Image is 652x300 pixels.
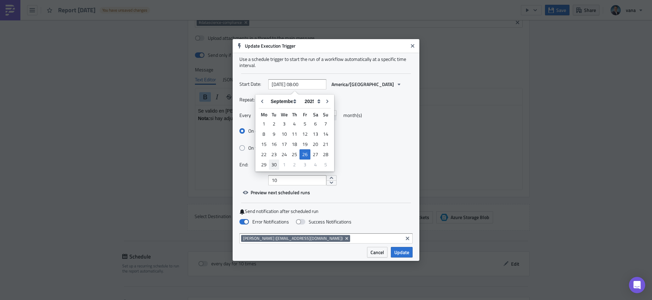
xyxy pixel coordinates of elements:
div: 2 [269,119,279,129]
div: Thu Sep 04 2025 [289,119,300,129]
label: Repeat: [239,95,265,105]
div: 8 [259,129,269,139]
div: 9 [269,129,279,139]
div: 3 [300,160,310,169]
div: Sun Sep 07 2025 [321,119,331,129]
div: 7 [321,119,331,129]
div: 15 [259,139,269,149]
div: 28 [321,150,331,159]
div: Mon Sep 15 2025 [259,139,269,149]
div: Sat Sep 06 2025 [310,119,321,129]
div: 6 [310,119,321,129]
div: Tue Sep 02 2025 [269,119,279,129]
button: Remove Tag [344,235,350,242]
button: Preview next scheduled runs [239,187,313,198]
h6: Update Execution Trigger [245,43,408,49]
button: Close [407,41,418,51]
select: Month [267,96,301,106]
div: Thu Oct 02 2025 [289,160,300,170]
button: Go to previous month [257,96,267,106]
div: Wed Sep 17 2025 [279,139,289,149]
button: Cancel [367,247,387,257]
div: 14 [321,129,331,139]
div: Fri Sep 05 2025 [300,119,310,129]
span: Cancel [370,249,384,256]
div: Sat Sep 20 2025 [310,139,321,149]
p: Se valido en [PERSON_NAME] restrictivas. [3,3,324,8]
div: Mon Sep 22 2025 [259,149,269,160]
div: 2 [289,160,300,169]
div: 24 [279,150,289,159]
div: 19 [300,139,310,149]
div: Wed Sep 03 2025 [279,119,289,129]
span: month(s) [343,110,362,120]
label: On the [239,145,268,151]
div: Wed Oct 01 2025 [279,160,289,170]
label: On day [239,128,268,134]
p: si hay adjunto hubo coincidencias sino, no hubo. [3,10,324,16]
div: 27 [310,150,321,159]
div: 1 [259,119,269,129]
button: Go to next month [322,96,332,106]
div: Mon Sep 29 2025 [259,160,269,170]
strong: Nota: [3,10,15,16]
span: Preview next scheduled runs [251,189,310,196]
div: 10 [279,129,289,139]
div: 16 [269,139,279,149]
div: 5 [321,160,331,169]
div: Tue Sep 23 2025 [269,149,279,160]
div: 12 [300,129,310,139]
div: Fri Sep 19 2025 [300,139,310,149]
button: decrement [326,180,337,186]
div: 18 [289,139,300,149]
abbr: Monday [261,111,267,118]
div: Use a schedule trigger to start the run of a workflow automatically at a specific time interval. [239,56,413,68]
div: Thu Sep 18 2025 [289,139,300,149]
abbr: Sunday [323,111,328,118]
div: Mon Sep 08 2025 [259,129,269,139]
div: Mon Sep 01 2025 [259,119,269,129]
div: Wed Sep 24 2025 [279,149,289,160]
div: 29 [259,160,269,169]
label: End: [239,160,265,170]
div: Fri Oct 03 2025 [300,160,310,170]
div: 20 [310,139,321,149]
div: Thu Sep 11 2025 [289,129,300,139]
div: 4 [310,160,321,169]
label: Success Notifications [296,219,351,225]
select: Year [301,96,322,106]
body: Rich Text Area. Press ALT-0 for help. [3,3,324,23]
div: Sat Sep 13 2025 [310,129,321,139]
button: Update [391,247,413,257]
abbr: Friday [303,111,307,118]
div: 25 [289,150,300,159]
span: Update [394,249,409,256]
div: Sun Sep 21 2025 [321,139,331,149]
abbr: Thursday [292,111,297,118]
abbr: Saturday [313,111,318,118]
div: 17 [279,139,289,149]
div: 1 [279,160,289,169]
div: Fri Sep 26 2025 [300,149,310,160]
button: increment [326,175,337,181]
div: Sat Oct 04 2025 [310,160,321,170]
div: Tue Sep 09 2025 [269,129,279,139]
div: 3 [279,119,289,129]
div: Sat Sep 27 2025 [310,149,321,160]
span: America/[GEOGRAPHIC_DATA] [331,81,394,88]
div: 21 [321,139,331,149]
div: 23 [269,150,279,159]
div: 4 [289,119,300,129]
input: YYYY-MM-DD HH:mm [268,79,326,89]
div: Sun Oct 05 2025 [321,160,331,170]
div: Thu Sep 25 2025 [289,149,300,160]
div: 30 [269,160,279,169]
div: Wed Sep 10 2025 [279,129,289,139]
abbr: Tuesday [272,111,276,118]
button: Clear selected items [403,234,412,243]
label: Every [239,110,265,120]
span: [PERSON_NAME] ([EMAIL_ADDRESS][DOMAIN_NAME]) [243,236,343,241]
div: Open Intercom Messenger [629,277,645,293]
div: 11 [289,129,300,139]
div: 22 [259,150,269,159]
